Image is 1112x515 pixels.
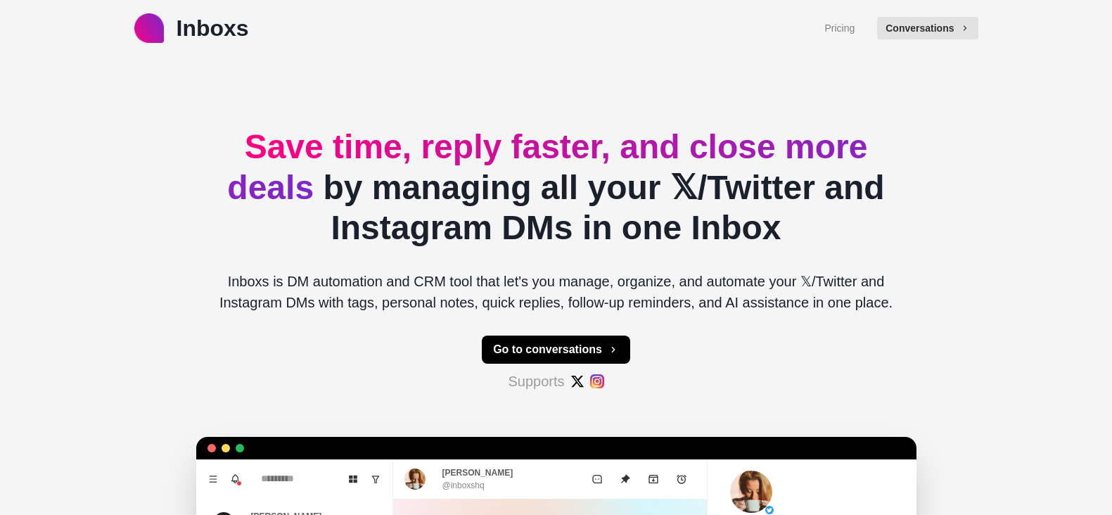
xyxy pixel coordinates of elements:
[207,127,905,248] h2: by managing all your 𝕏/Twitter and Instagram DMs in one Inbox
[177,11,249,45] p: Inboxs
[404,469,426,490] img: picture
[590,374,604,388] img: #
[442,466,513,479] p: [PERSON_NAME]
[730,471,772,513] img: picture
[824,21,855,36] a: Pricing
[482,336,630,364] button: Go to conversations
[639,465,667,493] button: Archive
[342,468,364,490] button: Board View
[877,17,978,39] button: Conversations
[508,371,564,392] p: Supports
[227,128,867,206] span: Save time, reply faster, and close more deals
[207,271,905,313] p: Inboxs is DM automation and CRM tool that let's you manage, organize, and automate your 𝕏/Twitter...
[442,479,485,492] p: @inboxshq
[202,468,224,490] button: Menu
[611,465,639,493] button: Unpin
[667,465,696,493] button: Add reminder
[224,468,247,490] button: Notifications
[134,11,249,45] a: logoInboxs
[364,468,387,490] button: Show unread conversations
[570,374,584,388] img: #
[134,13,164,43] img: logo
[765,506,774,514] img: picture
[583,465,611,493] button: Mark as unread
